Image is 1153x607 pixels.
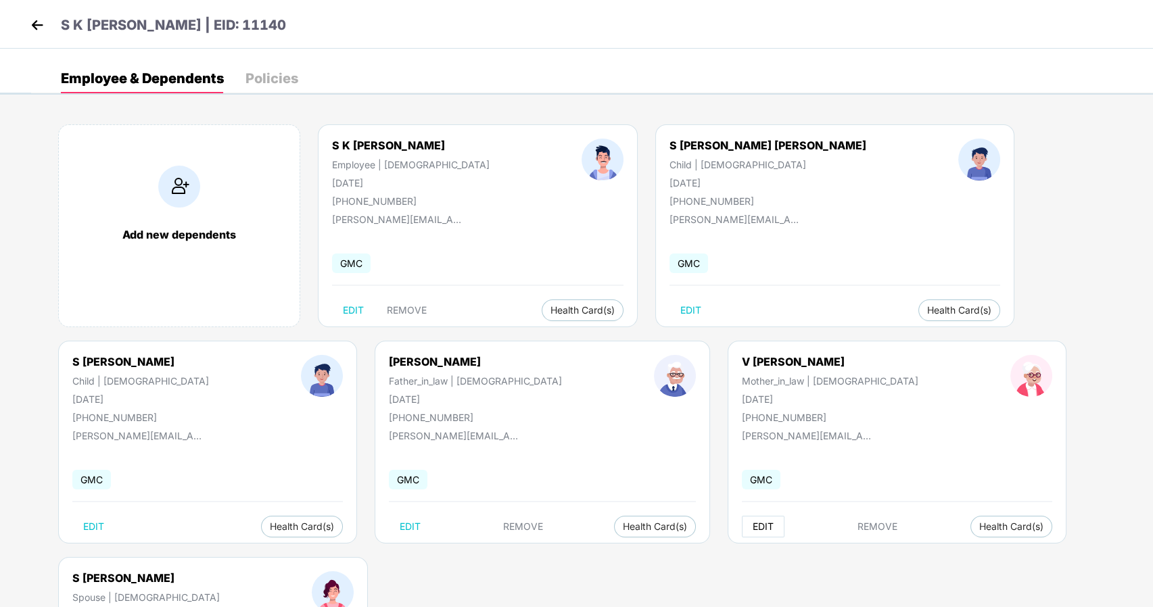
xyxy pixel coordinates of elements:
[72,228,286,241] div: Add new dependents
[753,521,774,532] span: EDIT
[614,516,696,537] button: Health Card(s)
[550,307,615,314] span: Health Card(s)
[270,523,334,530] span: Health Card(s)
[847,516,908,537] button: REMOVE
[332,195,490,207] div: [PHONE_NUMBER]
[261,516,343,537] button: Health Card(s)
[623,523,687,530] span: Health Card(s)
[332,253,371,273] span: GMC
[927,307,991,314] span: Health Card(s)
[387,305,427,316] span: REMOVE
[332,299,375,321] button: EDIT
[503,521,543,532] span: REMOVE
[376,299,438,321] button: REMOVE
[918,299,1000,321] button: Health Card(s)
[979,523,1043,530] span: Health Card(s)
[669,177,866,189] div: [DATE]
[61,72,224,85] div: Employee & Dependents
[669,253,708,273] span: GMC
[742,355,918,368] div: V [PERSON_NAME]
[389,355,562,368] div: [PERSON_NAME]
[680,305,701,316] span: EDIT
[582,139,623,180] img: profileImage
[245,72,298,85] div: Policies
[958,139,1000,180] img: profileImage
[72,430,208,441] div: [PERSON_NAME][EMAIL_ADDRESS][PERSON_NAME][DOMAIN_NAME]
[742,412,918,423] div: [PHONE_NUMBER]
[389,375,562,387] div: Father_in_law | [DEMOGRAPHIC_DATA]
[669,159,866,170] div: Child | [DEMOGRAPHIC_DATA]
[742,516,784,537] button: EDIT
[389,516,431,537] button: EDIT
[72,375,209,387] div: Child | [DEMOGRAPHIC_DATA]
[389,412,562,423] div: [PHONE_NUMBER]
[72,516,115,537] button: EDIT
[970,516,1052,537] button: Health Card(s)
[669,195,866,207] div: [PHONE_NUMBER]
[72,412,209,423] div: [PHONE_NUMBER]
[61,15,286,36] p: S K [PERSON_NAME] | EID: 11140
[389,393,562,405] div: [DATE]
[301,355,343,397] img: profileImage
[72,591,220,603] div: Spouse | [DEMOGRAPHIC_DATA]
[669,139,866,152] div: S [PERSON_NAME] [PERSON_NAME]
[72,571,220,585] div: S [PERSON_NAME]
[857,521,897,532] span: REMOVE
[389,470,427,489] span: GMC
[669,299,712,321] button: EDIT
[27,15,47,35] img: back
[72,470,111,489] span: GMC
[332,139,490,152] div: S K [PERSON_NAME]
[669,214,805,225] div: [PERSON_NAME][EMAIL_ADDRESS][PERSON_NAME][DOMAIN_NAME]
[332,177,490,189] div: [DATE]
[654,355,696,397] img: profileImage
[158,166,200,208] img: addIcon
[389,430,524,441] div: [PERSON_NAME][EMAIL_ADDRESS][PERSON_NAME][DOMAIN_NAME]
[72,393,209,405] div: [DATE]
[742,375,918,387] div: Mother_in_law | [DEMOGRAPHIC_DATA]
[400,521,421,532] span: EDIT
[492,516,554,537] button: REMOVE
[1010,355,1052,397] img: profileImage
[742,393,918,405] div: [DATE]
[343,305,364,316] span: EDIT
[332,159,490,170] div: Employee | [DEMOGRAPHIC_DATA]
[542,299,623,321] button: Health Card(s)
[83,521,104,532] span: EDIT
[332,214,467,225] div: [PERSON_NAME][EMAIL_ADDRESS][PERSON_NAME][DOMAIN_NAME]
[72,355,209,368] div: S [PERSON_NAME]
[742,430,877,441] div: [PERSON_NAME][EMAIL_ADDRESS][PERSON_NAME][DOMAIN_NAME]
[742,470,780,489] span: GMC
